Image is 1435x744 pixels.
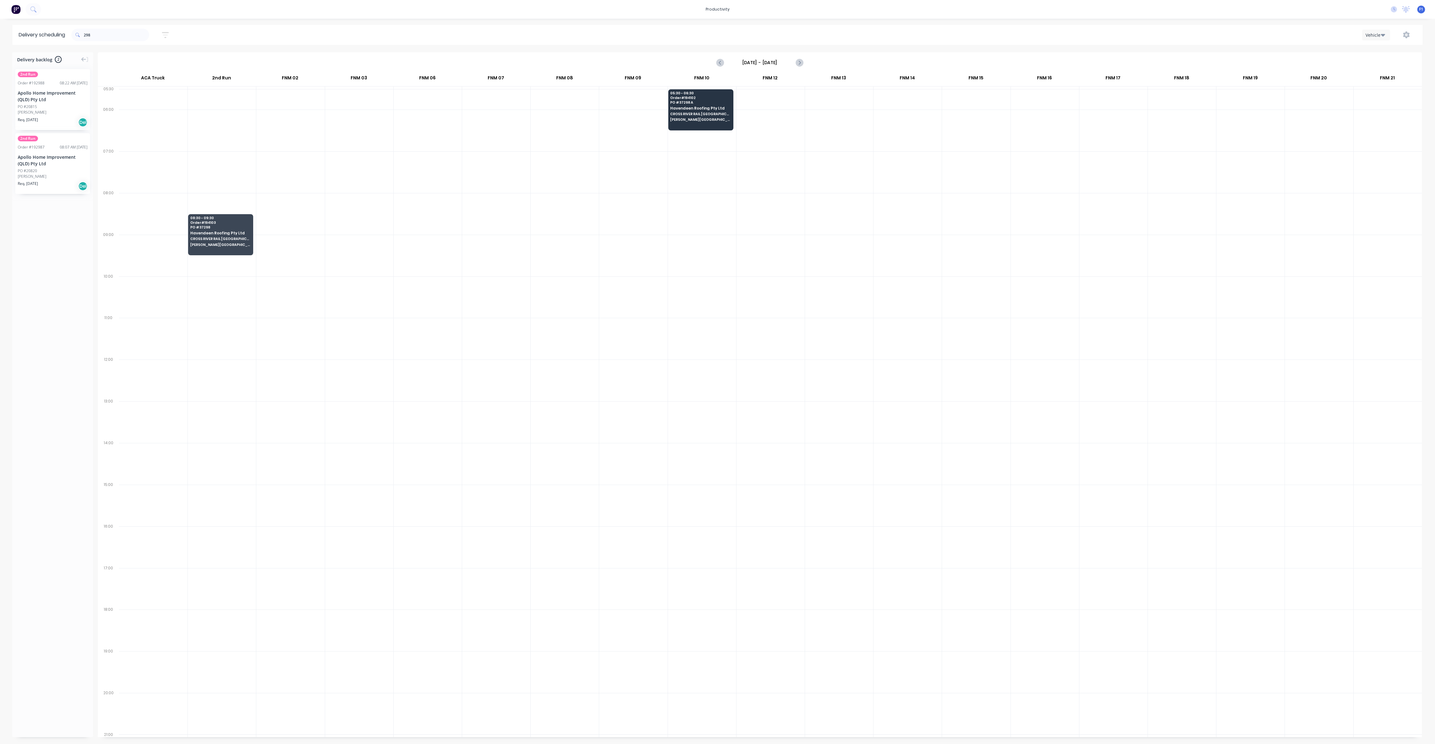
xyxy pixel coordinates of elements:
[703,5,733,14] div: productivity
[18,154,88,167] div: Apollo Home Improvement (QLD) Pty Ltd
[18,168,37,174] div: PO #20820
[805,73,873,86] div: FNM 13
[670,118,731,121] span: [PERSON_NAME][GEOGRAPHIC_DATA]
[12,25,71,45] div: Delivery scheduling
[98,647,119,689] div: 19:00
[530,73,599,86] div: FNM 08
[78,181,88,191] div: Del
[256,73,324,86] div: FNM 02
[98,148,119,189] div: 07:00
[1362,30,1390,40] button: Vehicle
[98,564,119,606] div: 17:00
[667,73,736,86] div: FNM 10
[393,73,462,86] div: FNM 06
[98,731,119,738] div: 21:00
[873,73,941,86] div: FNM 14
[190,216,251,220] span: 08:30 - 09:30
[462,73,530,86] div: FNM 07
[98,85,119,106] div: 05:30
[736,73,804,86] div: FNM 12
[190,221,251,224] span: Order # 194103
[98,231,119,273] div: 09:00
[190,237,251,241] span: CROSS RIVER RAIL [GEOGRAPHIC_DATA]
[18,144,45,150] div: Order # 192987
[670,112,731,116] span: CROSS RIVER RAIL [GEOGRAPHIC_DATA]
[670,91,731,95] span: 05:30 - 06:30
[942,73,1010,86] div: FNM 15
[98,189,119,231] div: 08:00
[324,73,393,86] div: FNM 03
[599,73,667,86] div: FNM 09
[18,174,88,179] div: [PERSON_NAME]
[18,80,45,86] div: Order # 192988
[1216,73,1284,86] div: FNM 19
[670,101,731,104] span: PO # 37298 A
[18,136,38,141] span: 2nd Run
[1079,73,1147,86] div: FNM 17
[98,439,119,481] div: 14:00
[119,73,187,86] div: ACA Truck
[60,144,88,150] div: 08:07 AM [DATE]
[98,314,119,356] div: 11:00
[18,110,88,115] div: [PERSON_NAME]
[1285,73,1353,86] div: FNM 20
[190,231,251,235] span: Havendeen Roofing Pty Ltd
[1419,7,1423,12] span: F1
[98,481,119,523] div: 15:00
[11,5,21,14] img: Factory
[18,90,88,103] div: Apollo Home Improvement (QLD) Pty Ltd
[18,117,38,123] span: Req. [DATE]
[1148,73,1216,86] div: FNM 18
[98,523,119,564] div: 16:00
[55,56,62,63] span: 2
[78,118,88,127] div: Del
[18,104,37,110] div: PO #20815
[187,73,256,86] div: 2nd Run
[98,356,119,398] div: 12:00
[98,273,119,314] div: 10:00
[18,181,38,186] span: Req. [DATE]
[670,106,731,110] span: Havendeen Roofing Pty Ltd
[17,56,52,63] span: Delivery backlog
[98,606,119,647] div: 18:00
[98,398,119,439] div: 13:00
[84,29,149,41] input: Search for orders
[18,72,38,77] span: 2nd Run
[60,80,88,86] div: 08:22 AM [DATE]
[190,225,251,229] span: PO # 37298
[1366,32,1384,38] div: Vehicle
[98,689,119,731] div: 20:00
[670,96,731,100] span: Order # 194102
[190,243,251,247] span: [PERSON_NAME][GEOGRAPHIC_DATA]
[1353,73,1421,86] div: FNM 21
[98,106,119,148] div: 06:00
[1010,73,1078,86] div: FNM 16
